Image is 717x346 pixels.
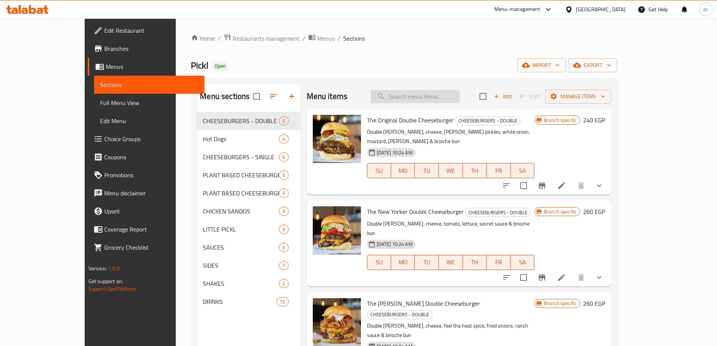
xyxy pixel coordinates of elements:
a: Edit Restaurant [88,21,204,40]
div: SHAKES [203,279,279,288]
span: Menus [106,62,198,71]
p: Double [PERSON_NAME], cheese, tomato, lettuce, secret sauce & brioche bun [367,219,534,238]
span: 3 [279,226,288,233]
span: TH [466,165,484,176]
a: Promotions [88,166,204,184]
span: Sections [343,34,365,43]
div: CHEESEBURGERS - DOUBLE5 [197,112,300,130]
div: PLANT BASED CHEESEBURGERS - SINGLE5 [197,184,300,202]
span: 6 [279,154,288,161]
div: SAUCES0 [197,238,300,256]
h6: 240 EGP [583,115,605,125]
li: / [303,34,305,43]
span: Promotions [104,171,198,180]
a: Menus [308,34,335,43]
div: LITTLE PICKL [203,225,279,234]
span: Restaurants management [233,34,300,43]
span: 2 [279,280,288,287]
span: CHEESEBURGERS - DOUBLE [455,116,520,125]
span: Select section [475,88,491,104]
div: items [279,171,288,180]
span: 1.0.0 [108,264,120,273]
span: [DATE] 10:24 AM [374,149,416,156]
span: Menus [317,34,335,43]
span: 12 [277,298,288,305]
span: The Original Double Cheeseburger [367,114,454,126]
span: MO [394,165,412,176]
span: SA [514,257,532,268]
span: SA [514,165,532,176]
span: TU [418,165,436,176]
div: Hot Dogs4 [197,130,300,148]
a: Coupons [88,148,204,166]
span: WE [442,257,460,268]
span: Select to update [516,178,531,194]
svg: Show Choices [595,273,604,282]
div: SIDES7 [197,256,300,274]
span: Get support on: [88,276,123,286]
span: SU [370,165,388,176]
a: Restaurants management [224,34,300,43]
span: Full Menu View [100,98,198,107]
a: Coverage Report [88,220,204,238]
span: SAUCES [203,243,279,252]
span: 0 [279,244,288,251]
div: items [279,225,288,234]
li: / [218,34,221,43]
span: m [703,5,708,14]
button: FR [487,255,511,270]
button: show more [590,177,608,195]
span: The [PERSON_NAME] Double Cheeseburger [367,298,480,309]
p: Double [PERSON_NAME], cheese, feel the heat spice, fried onions, ranch sauce & brioche bun [367,321,534,340]
span: 5 [279,117,288,125]
span: Branch specific [541,208,580,215]
button: FR [487,163,511,178]
span: Sections [100,80,198,89]
div: items [279,152,288,162]
div: CHEESEBURGERS - DOUBLE [465,208,531,217]
span: Edit Menu [100,116,198,125]
span: CHICKEN SANDOS [203,207,279,216]
span: MO [394,257,412,268]
span: Add [493,92,513,101]
div: PLANT BASED CHEESEBURGERS - DOUBLE [203,171,279,180]
button: Add section [283,87,301,105]
div: CHEESEBURGERS - DOUBLE [203,116,279,125]
img: The New Yorker Double Cheeseburger [313,206,361,255]
span: DRINKS [203,297,276,306]
span: Coverage Report [104,225,198,234]
span: Manage items [551,92,605,101]
span: CHEESEBURGERS - DOUBLE [367,310,432,319]
div: SHAKES2 [197,274,300,293]
a: Edit menu item [557,181,566,190]
div: Hot Dogs [203,134,279,143]
a: Sections [94,76,204,94]
button: sort-choices [498,268,516,287]
span: PLANT BASED CHEESEBURGERS - SINGLE [203,189,279,198]
button: TU [415,255,439,270]
span: Branch specific [541,117,580,124]
div: items [279,116,288,125]
h2: Menu items [307,91,348,102]
input: search [371,90,460,103]
div: items [279,189,288,198]
a: Grocery Checklist [88,238,204,256]
div: CHICKEN SANDOS3 [197,202,300,220]
span: export [575,61,611,70]
button: SU [367,255,391,270]
span: CHEESEBURGERS - DOUBLE [466,208,530,217]
li: / [338,34,340,43]
button: TH [463,163,487,178]
span: 5 [279,172,288,179]
button: SU [367,163,391,178]
div: PLANT BASED CHEESEBURGERS - DOUBLE5 [197,166,300,184]
span: Select all sections [249,88,265,104]
span: Grocery Checklist [104,243,198,252]
a: Support.OpsPlatform [88,284,136,294]
span: Choice Groups [104,134,198,143]
button: Branch-specific-item [533,177,551,195]
h2: Menu sections [200,91,250,102]
a: Full Menu View [94,94,204,112]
